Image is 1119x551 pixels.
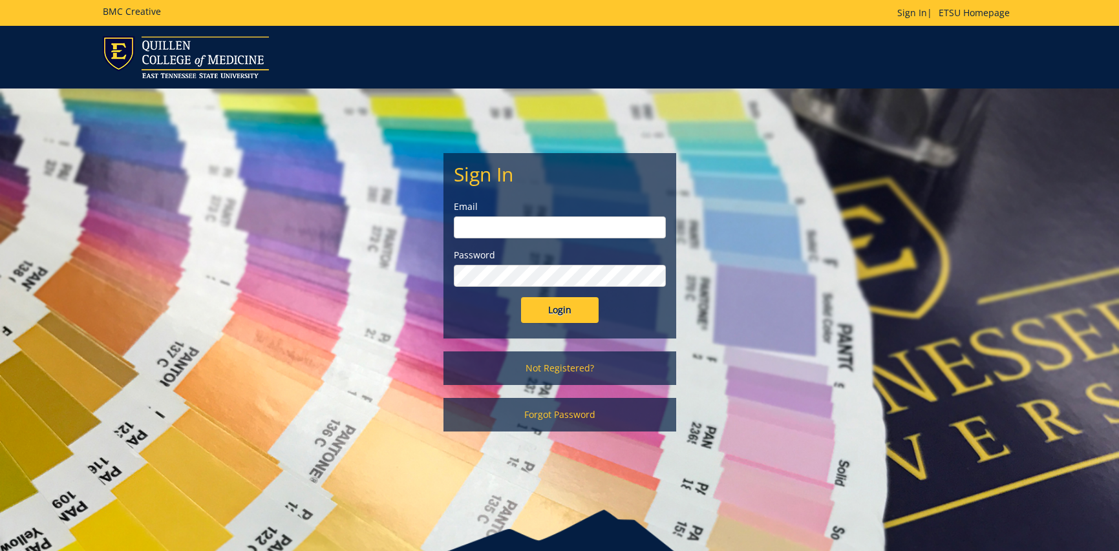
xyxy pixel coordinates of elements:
h5: BMC Creative [103,6,161,16]
h2: Sign In [454,163,666,185]
a: Sign In [897,6,927,19]
a: ETSU Homepage [932,6,1016,19]
p: | [897,6,1016,19]
a: Not Registered? [443,351,676,385]
input: Login [521,297,599,323]
label: Password [454,249,666,262]
label: Email [454,200,666,213]
img: ETSU logo [103,36,269,78]
a: Forgot Password [443,398,676,431]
